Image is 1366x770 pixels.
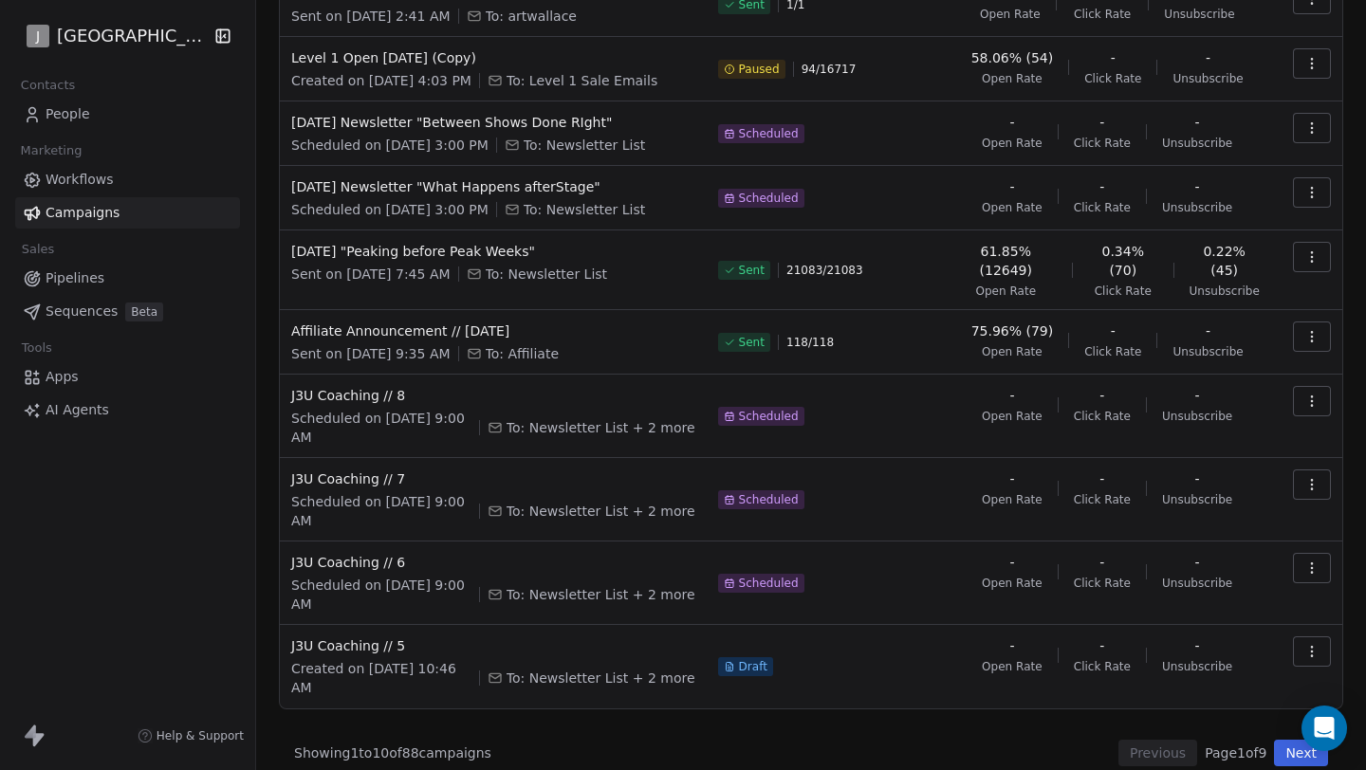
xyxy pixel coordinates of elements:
span: Open Rate [982,409,1043,424]
span: Open Rate [982,659,1043,674]
span: Beta [125,302,163,321]
span: Scheduled on [DATE] 9:00 AM [291,576,471,614]
span: 58.06% (54) [971,48,1054,67]
span: Scheduled [739,409,799,424]
span: J3U Coaching // 8 [291,386,695,405]
span: - [1009,386,1014,405]
span: Help & Support [157,728,244,743]
span: Click Rate [1074,409,1131,424]
span: Contacts [12,71,83,100]
a: AI Agents [15,394,240,426]
span: 75.96% (79) [971,321,1054,340]
span: [GEOGRAPHIC_DATA] [57,24,210,48]
span: Paused [739,62,780,77]
span: To: Newsletter List [486,265,608,284]
button: Previous [1118,740,1197,766]
span: Sent [739,263,765,278]
span: Scheduled on [DATE] 3:00 PM [291,136,489,155]
span: - [1009,469,1014,488]
span: Affiliate Announcement // [DATE] [291,321,695,340]
span: Sent on [DATE] 7:45 AM [291,265,451,284]
span: Open Rate [982,344,1043,359]
span: Tools [13,334,60,362]
a: SequencesBeta [15,296,240,327]
span: - [1195,636,1200,655]
span: Marketing [12,137,90,165]
a: People [15,99,240,130]
span: Campaigns [46,203,120,223]
span: Open Rate [982,576,1043,591]
span: Draft [739,659,767,674]
span: Sales [13,235,63,264]
span: Unsubscribe [1164,7,1234,22]
span: Click Rate [1095,284,1152,299]
span: To: Newsletter List + 2 more [507,502,695,521]
span: AI Agents [46,400,109,420]
span: - [1099,553,1104,572]
span: - [1111,48,1116,67]
span: People [46,104,90,124]
span: To: Newsletter List [524,200,646,219]
span: Open Rate [982,200,1043,215]
span: - [1206,48,1210,67]
span: [DATE] "Peaking before Peak Weeks" [291,242,695,261]
span: - [1099,113,1104,132]
span: - [1009,636,1014,655]
span: 0.22% (45) [1190,242,1260,280]
a: Campaigns [15,197,240,229]
span: Pipelines [46,268,104,288]
span: Level 1 Open [DATE] (Copy) [291,48,695,67]
span: 0.34% (70) [1088,242,1158,280]
span: - [1099,469,1104,488]
div: Open Intercom Messenger [1301,706,1347,751]
span: Unsubscribe [1162,492,1232,507]
span: Unsubscribe [1190,284,1260,299]
span: [DATE] Newsletter "What Happens afterStage" [291,177,695,196]
span: Unsubscribe [1162,659,1232,674]
span: To: Newsletter List + 2 more [507,669,695,687]
span: Click Rate [1074,200,1131,215]
span: - [1195,113,1200,132]
span: Open Rate [982,71,1043,86]
span: Click Rate [1074,576,1131,591]
span: J [36,27,40,46]
span: Open Rate [975,284,1036,299]
span: To: Level 1 Sale Emails [507,71,657,90]
span: Click Rate [1074,7,1131,22]
span: Created on [DATE] 10:46 AM [291,659,471,697]
span: 94 / 16717 [802,62,857,77]
span: To: artwallace [486,7,577,26]
span: Unsubscribe [1162,136,1232,151]
span: Sent on [DATE] 9:35 AM [291,344,451,363]
span: - [1099,177,1104,196]
span: - [1111,321,1116,340]
span: Page 1 of 9 [1205,743,1266,762]
span: - [1195,553,1200,572]
span: To: Newsletter List + 2 more [507,585,695,604]
span: Unsubscribe [1172,71,1243,86]
span: - [1009,177,1014,196]
span: Open Rate [982,136,1043,151]
span: Scheduled on [DATE] 9:00 AM [291,409,471,447]
span: Scheduled [739,191,799,206]
span: Unsubscribe [1162,576,1232,591]
span: Unsubscribe [1172,344,1243,359]
span: [DATE] Newsletter "Between Shows Done RIght" [291,113,695,132]
span: - [1009,113,1014,132]
span: Open Rate [982,492,1043,507]
span: Click Rate [1074,659,1131,674]
span: - [1195,177,1200,196]
span: Sequences [46,302,118,321]
span: Showing 1 to 10 of 88 campaigns [294,743,491,762]
span: Click Rate [1084,71,1141,86]
span: Scheduled [739,492,799,507]
span: Click Rate [1074,136,1131,151]
span: Unsubscribe [1162,200,1232,215]
span: Unsubscribe [1162,409,1232,424]
span: Scheduled [739,126,799,141]
span: - [1099,386,1104,405]
span: Click Rate [1074,492,1131,507]
a: Help & Support [138,728,244,743]
span: - [1195,386,1200,405]
a: Pipelines [15,263,240,294]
